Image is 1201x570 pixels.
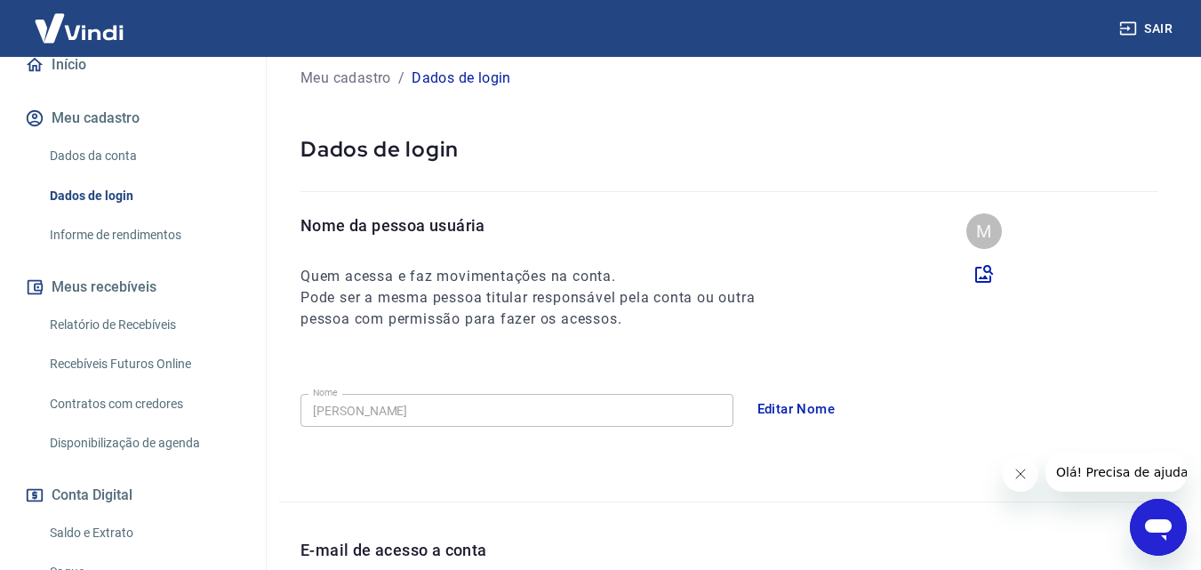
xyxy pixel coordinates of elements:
[43,425,244,462] a: Disponibilização de agenda
[300,266,788,287] h6: Quem acessa e faz movimentações na conta.
[300,68,391,89] p: Meu cadastro
[43,386,244,422] a: Contratos com credores
[748,390,845,428] button: Editar Nome
[43,515,244,551] a: Saldo e Extrato
[43,307,244,343] a: Relatório de Recebíveis
[300,538,487,562] p: E-mail de acesso a conta
[1130,499,1187,556] iframe: Botão para abrir a janela de mensagens
[313,386,338,399] label: Nome
[21,45,244,84] a: Início
[412,68,511,89] p: Dados de login
[11,12,149,27] span: Olá! Precisa de ajuda?
[1045,453,1187,492] iframe: Mensagem da empresa
[1116,12,1180,45] button: Sair
[300,135,1158,163] p: Dados de login
[300,213,788,237] p: Nome da pessoa usuária
[966,213,1002,249] div: M
[43,138,244,174] a: Dados da conta
[21,268,244,307] button: Meus recebíveis
[21,1,137,55] img: Vindi
[43,178,244,214] a: Dados de login
[43,217,244,253] a: Informe de rendimentos
[300,287,788,330] h6: Pode ser a mesma pessoa titular responsável pela conta ou outra pessoa com permissão para fazer o...
[398,68,404,89] p: /
[21,476,244,515] button: Conta Digital
[21,99,244,138] button: Meu cadastro
[1003,456,1038,492] iframe: Fechar mensagem
[43,346,244,382] a: Recebíveis Futuros Online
